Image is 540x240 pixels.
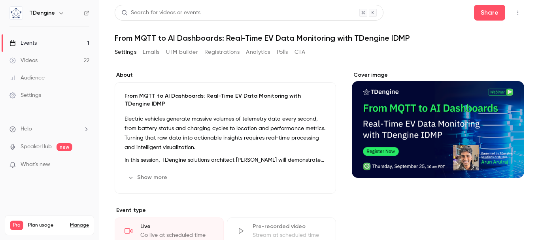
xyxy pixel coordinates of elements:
[9,125,89,133] li: help-dropdown-opener
[9,57,38,64] div: Videos
[140,223,214,231] div: Live
[204,46,240,59] button: Registrations
[143,46,159,59] button: Emails
[352,71,524,79] label: Cover image
[277,46,288,59] button: Polls
[115,33,524,43] h1: From MQTT to AI Dashboards: Real-Time EV Data Monitoring with TDengine IDMP
[10,221,23,230] span: Pro
[29,9,55,17] h6: TDengine
[253,223,326,231] div: Pre-recorded video
[21,125,32,133] span: Help
[125,155,326,165] p: In this session, TDengine solutions architect [PERSON_NAME] will demonstrate how to build an end-...
[10,7,23,19] img: TDengine
[115,46,136,59] button: Settings
[125,114,326,152] p: Electric vehicles generate massive volumes of telemetry data every second, from battery status an...
[115,206,336,214] p: Event type
[115,71,336,79] label: About
[121,9,200,17] div: Search for videos or events
[352,71,524,178] section: Cover image
[125,92,326,108] p: From MQTT to AI Dashboards: Real-Time EV Data Monitoring with TDengine IDMP
[57,143,72,151] span: new
[9,91,41,99] div: Settings
[140,231,214,239] div: Go live at scheduled time
[21,143,52,151] a: SpeakerHub
[9,39,37,47] div: Events
[125,171,172,184] button: Show more
[253,231,326,239] div: Stream at scheduled time
[166,46,198,59] button: UTM builder
[474,5,505,21] button: Share
[28,222,65,229] span: Plan usage
[295,46,305,59] button: CTA
[70,222,89,229] a: Manage
[246,46,270,59] button: Analytics
[21,161,50,169] span: What's new
[9,74,45,82] div: Audience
